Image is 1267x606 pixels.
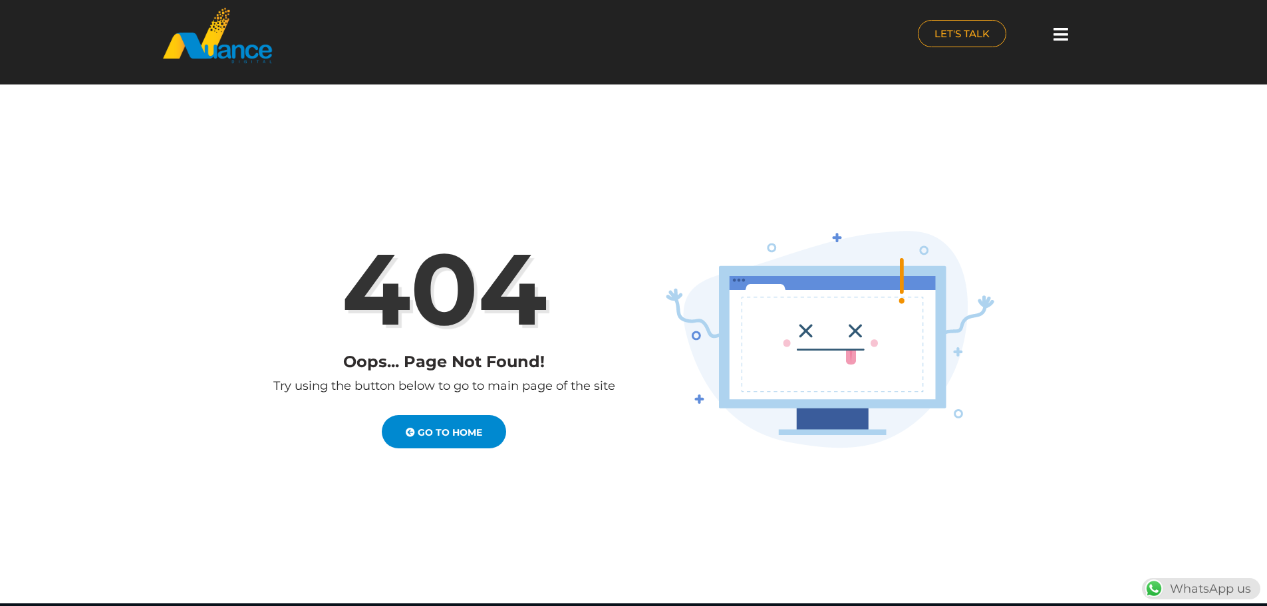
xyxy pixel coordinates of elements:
[342,228,547,350] strong: 404
[1143,578,1165,599] img: WhatsApp
[271,377,617,448] div: Try using the button below to go to main page of the site
[918,20,1006,47] a: LET'S TALK
[382,415,506,448] a: Go to Home
[1142,578,1260,599] div: WhatsApp us
[162,7,627,65] a: nuance-qatar_logo
[934,29,990,39] span: LET'S TALK
[664,178,996,510] img: 404 Error
[1142,581,1260,596] a: WhatsAppWhatsApp us
[271,353,617,372] h3: Oops... Page Not Found!
[162,7,273,65] img: nuance-qatar_logo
